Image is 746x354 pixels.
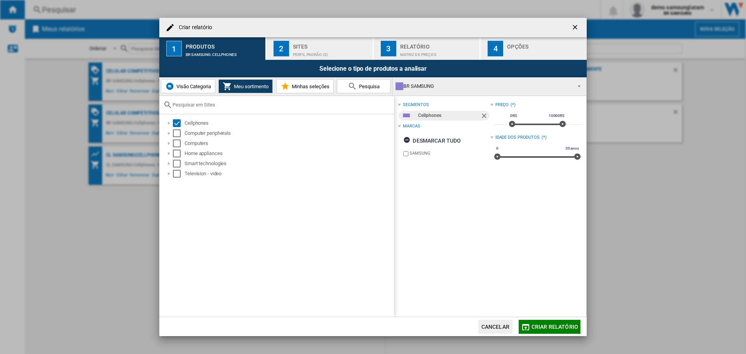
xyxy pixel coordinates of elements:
span: Criar relatório [532,324,578,330]
div: Opções [507,40,584,49]
button: 2 Sites Perfil padrão (3) [267,37,373,60]
div: Marcas [403,123,420,129]
button: Desmarcar tudo [401,134,463,148]
div: Computer peripherals [185,129,393,137]
div: Produtos [186,40,262,49]
button: getI18NText('BUTTONS.CLOSE_DIALOG') [568,20,584,35]
button: Criar relatório [519,320,580,334]
button: 3 Relatório Matriz de preços [374,37,481,60]
div: Selecione o tipo de produtos a analisar [159,60,587,77]
div: Idade dos produtos [495,134,540,141]
div: BR SAMSUNG:Cellphones [186,49,262,57]
div: Home appliances [185,150,393,157]
span: Visão Categoria [174,84,211,89]
div: Matriz de preços [400,49,477,57]
div: 1 [166,41,182,56]
button: 1 Produtos BR SAMSUNG:Cellphones [159,37,266,60]
md-checkbox: Select [173,150,185,157]
span: Pesquisa [357,84,380,89]
ng-md-icon: getI18NText('BUTTONS.CLOSE_DIALOG') [571,23,580,33]
md-checkbox: Select [173,140,185,147]
span: 10000R$ [547,113,566,119]
div: 3 [381,41,396,56]
div: 2 [274,41,289,56]
div: Smart technologies [185,160,393,167]
button: Visão Categoria [161,79,215,93]
div: Relatório [400,40,477,49]
input: brand.name [403,151,408,156]
button: Pesquisa [337,79,390,93]
button: Meu sortimento [218,79,273,93]
h4: Criar relatório [175,24,213,31]
ng-md-icon: Remover [480,112,490,121]
div: Perfil padrão (3) [293,49,370,57]
button: Cancelar [478,320,512,334]
span: 30 anos [564,145,580,152]
button: Minhas seleções [276,79,334,93]
span: Minhas seleções [290,84,329,89]
md-checkbox: Select [173,119,185,127]
label: SAMSUNG [410,150,490,156]
span: 0R$ [509,113,518,119]
div: Desmarcar tudo [403,134,461,148]
div: Cellphones [185,119,393,127]
button: 4 Opções [481,37,587,60]
md-checkbox: Select [173,170,185,178]
md-checkbox: Select [173,160,185,167]
div: BR SAMSUNG [396,81,571,92]
img: wiser-icon-blue.png [165,82,174,91]
div: Television - video [185,170,393,178]
md-checkbox: Select [173,129,185,137]
div: Sites [293,40,370,49]
div: Computers [185,140,393,147]
span: Meu sortimento [232,84,268,89]
div: Cellphones [418,111,480,120]
div: segmentos [403,102,429,108]
div: Preço [495,102,509,108]
span: 0 [495,145,500,152]
input: Pesquisar em Sites [173,102,390,108]
div: 4 [488,41,503,56]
